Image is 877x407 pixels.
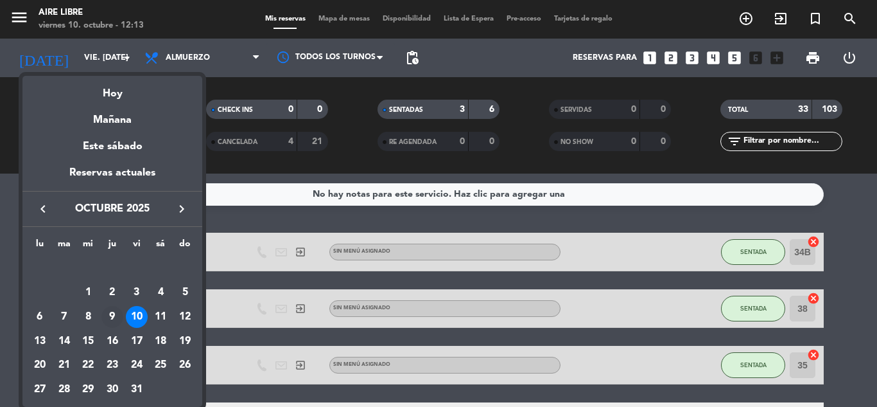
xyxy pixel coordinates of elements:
[77,330,99,352] div: 15
[174,201,189,217] i: keyboard_arrow_right
[53,306,75,328] div: 7
[101,306,123,328] div: 9
[28,237,52,257] th: lunes
[173,237,197,257] th: domingo
[29,379,51,401] div: 27
[150,282,171,303] div: 4
[174,282,196,303] div: 5
[125,377,149,402] td: 31 de octubre de 2025
[174,330,196,352] div: 19
[52,354,76,378] td: 21 de octubre de 2025
[53,355,75,377] div: 21
[100,329,125,354] td: 16 de octubre de 2025
[52,237,76,257] th: martes
[77,379,99,401] div: 29
[76,354,100,378] td: 22 de octubre de 2025
[52,329,76,354] td: 14 de octubre de 2025
[174,306,196,328] div: 12
[77,355,99,377] div: 22
[29,355,51,377] div: 20
[101,282,123,303] div: 2
[101,379,123,401] div: 30
[76,377,100,402] td: 29 de octubre de 2025
[126,379,148,401] div: 31
[76,237,100,257] th: miércoles
[125,329,149,354] td: 17 de octubre de 2025
[28,305,52,329] td: 6 de octubre de 2025
[29,330,51,352] div: 13
[100,377,125,402] td: 30 de octubre de 2025
[149,237,173,257] th: sábado
[28,329,52,354] td: 13 de octubre de 2025
[28,377,52,402] td: 27 de octubre de 2025
[53,330,75,352] div: 14
[125,305,149,329] td: 10 de octubre de 2025
[174,355,196,377] div: 26
[76,329,100,354] td: 15 de octubre de 2025
[125,237,149,257] th: viernes
[35,201,51,217] i: keyboard_arrow_left
[101,330,123,352] div: 16
[76,305,100,329] td: 8 de octubre de 2025
[101,355,123,377] div: 23
[126,355,148,377] div: 24
[55,201,170,217] span: octubre 2025
[76,281,100,305] td: 1 de octubre de 2025
[22,76,202,102] div: Hoy
[29,306,51,328] div: 6
[52,305,76,329] td: 7 de octubre de 2025
[149,329,173,354] td: 18 de octubre de 2025
[173,329,197,354] td: 19 de octubre de 2025
[53,379,75,401] div: 28
[173,281,197,305] td: 5 de octubre de 2025
[170,201,193,217] button: keyboard_arrow_right
[149,354,173,378] td: 25 de octubre de 2025
[149,305,173,329] td: 11 de octubre de 2025
[126,330,148,352] div: 17
[150,355,171,377] div: 25
[173,354,197,378] td: 26 de octubre de 2025
[150,306,171,328] div: 11
[100,237,125,257] th: jueves
[100,305,125,329] td: 9 de octubre de 2025
[125,281,149,305] td: 3 de octubre de 2025
[150,330,171,352] div: 18
[149,281,173,305] td: 4 de octubre de 2025
[22,165,202,191] div: Reservas actuales
[52,377,76,402] td: 28 de octubre de 2025
[100,281,125,305] td: 2 de octubre de 2025
[100,354,125,378] td: 23 de octubre de 2025
[126,282,148,303] div: 3
[125,354,149,378] td: 24 de octubre de 2025
[126,306,148,328] div: 10
[77,282,99,303] div: 1
[31,201,55,217] button: keyboard_arrow_left
[173,305,197,329] td: 12 de octubre de 2025
[28,257,197,281] td: OCT.
[77,306,99,328] div: 8
[22,129,202,165] div: Este sábado
[22,102,202,129] div: Mañana
[28,354,52,378] td: 20 de octubre de 2025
